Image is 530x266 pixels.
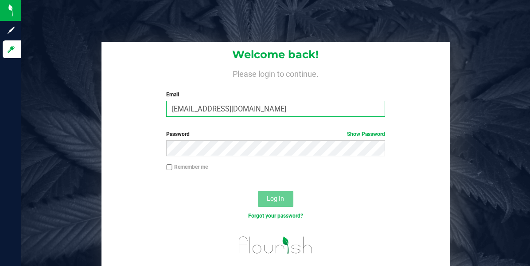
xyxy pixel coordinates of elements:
h1: Welcome back! [101,49,449,60]
a: Show Password [347,131,385,137]
inline-svg: Sign up [7,26,16,35]
input: Remember me [166,164,172,171]
label: Email [166,91,385,99]
button: Log In [258,191,293,207]
img: flourish_logo.svg [232,229,319,261]
a: Forgot your password? [248,213,303,219]
h4: Please login to continue. [101,67,449,78]
span: Password [166,131,190,137]
span: Log In [267,195,284,202]
label: Remember me [166,163,208,171]
inline-svg: Log in [7,45,16,54]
